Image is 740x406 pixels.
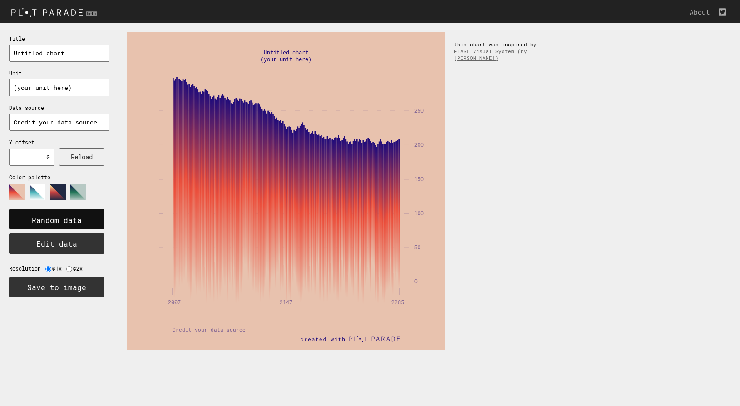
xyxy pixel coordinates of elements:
[9,70,109,77] p: Unit
[414,108,424,114] tspan: 250
[454,48,527,61] a: FLASH Visual System (by [PERSON_NAME])
[168,298,181,306] tspan: 2007
[264,49,308,56] text: Untitled chart
[59,148,104,166] button: Reload
[9,174,109,181] p: Color palette
[173,326,246,333] text: Credit your data source
[9,233,104,254] button: Edit data
[32,215,82,225] text: Random data
[9,277,104,297] button: Save to image
[414,142,424,148] tspan: 200
[690,8,715,16] a: About
[9,35,109,42] p: Title
[9,139,109,146] p: Y offset
[445,32,554,70] div: this chart was inspired by
[414,210,424,217] tspan: 100
[73,265,87,272] label: @2x
[9,265,45,272] label: Resolution
[52,265,66,272] label: @1x
[261,55,311,63] text: (your unit here)
[414,176,424,183] tspan: 150
[414,278,418,285] tspan: 0
[391,298,404,306] tspan: 2285
[414,244,421,251] tspan: 50
[9,104,109,111] p: Data source
[280,298,292,306] tspan: 2147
